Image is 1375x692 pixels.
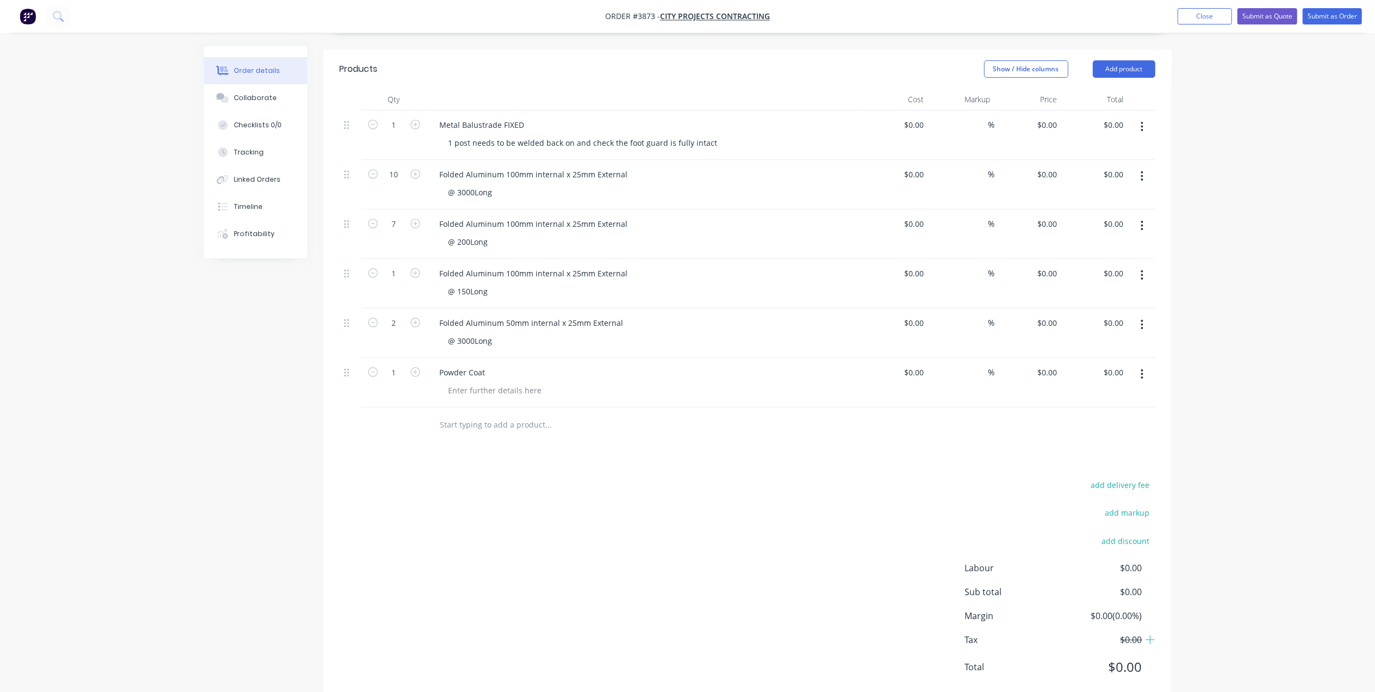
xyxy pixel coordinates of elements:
div: Folded Aluminum 100mm internal x 25mm External [431,265,637,281]
button: Profitability [204,220,307,248]
span: $0.00 [1061,561,1142,574]
span: Total [965,660,1062,674]
div: Folded Aluminum 100mm internal x 25mm External [431,216,637,232]
a: City Projects Contracting [660,11,770,22]
div: Markup [928,89,995,110]
button: Collaborate [204,84,307,112]
div: Timeline [234,202,263,212]
img: Factory [20,8,36,24]
div: Profitability [234,229,275,239]
div: Products [340,63,378,76]
div: Price [995,89,1062,110]
span: $0.00 [1061,633,1142,646]
div: Folded Aluminum 100mm internal x 25mm External [431,166,637,182]
span: Sub total [965,585,1062,598]
button: Checklists 0/0 [204,112,307,139]
div: Metal Balustrade FIXED [431,117,533,133]
span: Order #3873 - [605,11,660,22]
button: Tracking [204,139,307,166]
span: $0.00 [1061,657,1142,677]
button: Submit as Order [1303,8,1362,24]
div: Cost [862,89,929,110]
button: Submit as Quote [1237,8,1297,24]
div: @ 3000Long [440,333,501,349]
button: add markup [1099,505,1155,520]
span: % [988,119,995,131]
div: Qty [362,89,427,110]
div: Powder Coat [431,364,494,380]
div: Linked Orders [234,175,281,184]
button: Linked Orders [204,166,307,193]
span: % [988,218,995,230]
div: @ 150Long [440,283,497,299]
span: $0.00 [1061,585,1142,598]
div: Folded Aluminum 50mm internal x 25mm External [431,315,632,331]
div: Checklists 0/0 [234,120,282,130]
button: add delivery fee [1085,478,1155,492]
div: @ 200Long [440,234,497,250]
button: Close [1178,8,1232,24]
div: 1 post needs to be welded back on and check the foot guard is fully intact [440,135,726,151]
input: Start typing to add a product... [440,414,657,436]
span: % [988,317,995,329]
button: Order details [204,57,307,84]
button: Timeline [204,193,307,220]
button: Show / Hide columns [984,60,1068,78]
div: @ 3000Long [440,184,501,200]
button: Add product [1093,60,1155,78]
button: add discount [1096,533,1155,548]
span: % [988,168,995,181]
div: Order details [234,66,280,76]
span: $0.00 ( 0.00 %) [1061,609,1142,622]
div: Collaborate [234,93,277,103]
span: % [988,366,995,379]
span: Margin [965,609,1062,622]
span: Labour [965,561,1062,574]
div: Tracking [234,147,264,157]
div: Total [1061,89,1128,110]
span: % [988,267,995,280]
span: Tax [965,633,1062,646]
